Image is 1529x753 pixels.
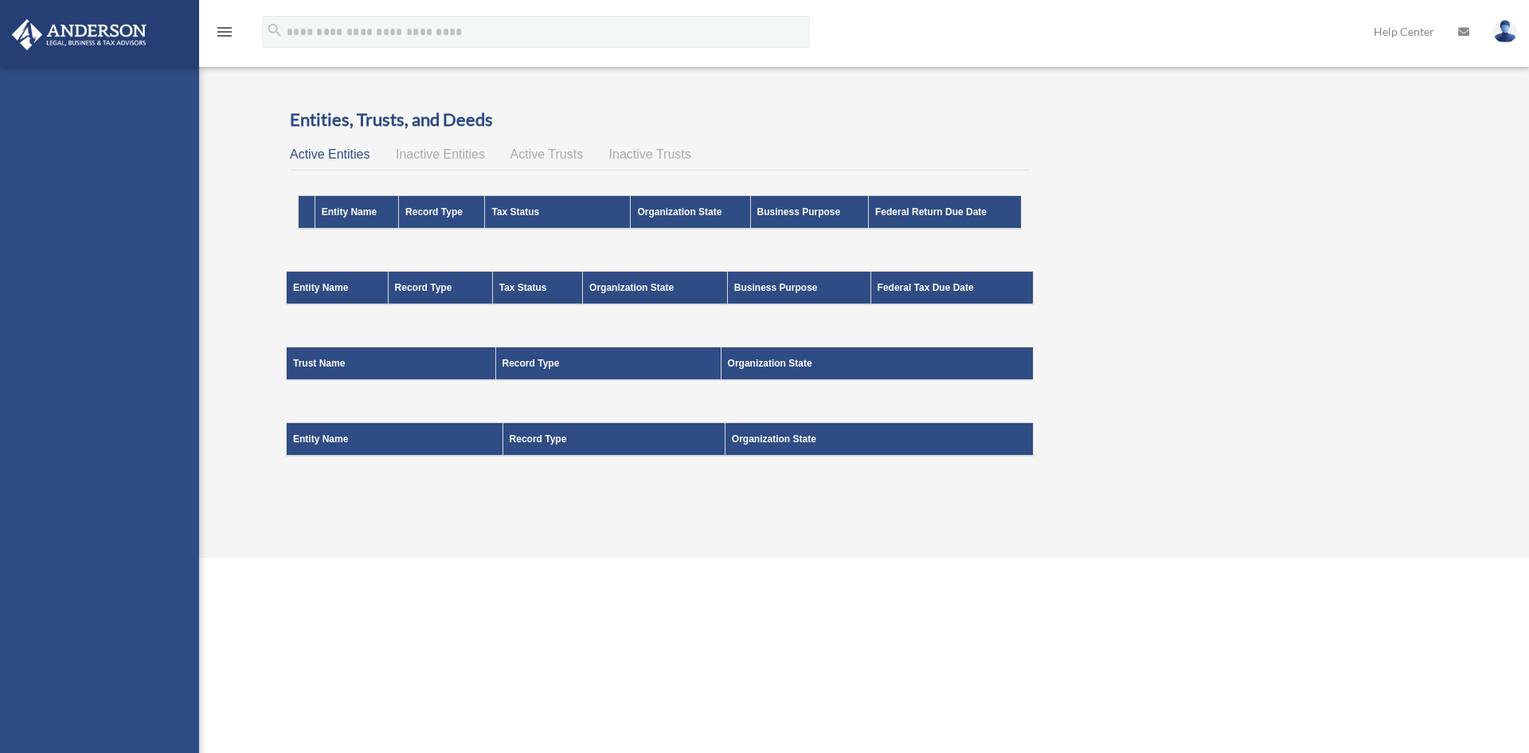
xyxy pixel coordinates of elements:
[492,272,582,305] th: Tax Status
[485,196,631,229] th: Tax Status
[215,28,234,41] a: menu
[870,272,1033,305] th: Federal Tax Due Date
[287,272,389,305] th: Entity Name
[399,196,485,229] th: Record Type
[631,196,750,229] th: Organization State
[510,147,584,161] span: Active Trusts
[290,147,370,161] span: Active Entities
[495,347,721,381] th: Record Type
[725,423,1033,457] th: Organization State
[7,19,151,50] img: Anderson Advisors Platinum Portal
[290,108,1030,132] h3: Entities, Trusts, and Deeds
[727,272,870,305] th: Business Purpose
[583,272,728,305] th: Organization State
[388,272,492,305] th: Record Type
[396,147,485,161] span: Inactive Entities
[721,347,1033,381] th: Organization State
[266,22,284,39] i: search
[215,22,234,41] i: menu
[868,196,1021,229] th: Federal Return Due Date
[287,423,503,457] th: Entity Name
[315,196,398,229] th: Entity Name
[287,347,496,381] th: Trust Name
[502,423,725,457] th: Record Type
[609,147,691,161] span: Inactive Trusts
[1493,20,1517,43] img: User Pic
[750,196,868,229] th: Business Purpose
